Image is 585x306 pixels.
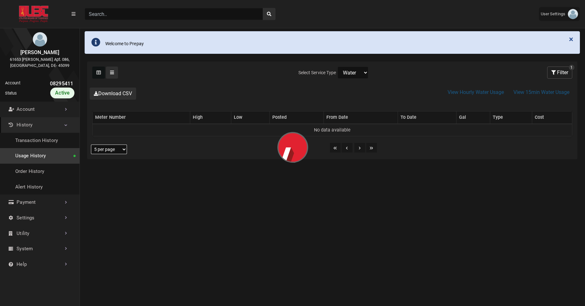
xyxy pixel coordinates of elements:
[50,88,74,98] div: Active
[563,32,580,47] button: Close
[90,88,136,100] button: Download CSV
[5,90,17,96] div: Status
[366,143,377,153] button: Last Page
[490,111,532,124] th: Type
[67,8,80,20] button: Menu
[443,86,508,98] button: View Hourly Water Usage
[91,145,127,154] select: Pagination dropdown
[342,143,352,153] button: Previous Page
[541,11,568,17] span: User Settings
[5,80,20,88] div: Account
[5,56,74,68] div: 61653 [PERSON_NAME] Apt. 086, [GEOGRAPHIC_DATA], DE- 45099
[93,111,190,124] th: Meter Number
[85,8,263,20] input: Search
[5,49,74,56] div: [PERSON_NAME]
[231,111,269,124] th: Low
[263,8,275,20] button: search
[456,111,490,124] th: Gal
[569,35,573,44] span: ×
[569,65,575,70] span: 1
[324,111,398,124] th: From Date
[20,80,74,88] div: 08295411
[242,102,344,204] img: loader
[105,40,144,47] div: Welcome to Prepay
[547,67,572,79] button: Filter
[5,6,62,23] img: ALTSK Logo
[354,143,365,153] button: Next Page
[190,111,231,124] th: High
[297,68,338,77] label: Select Service Type
[532,111,572,124] th: Cost
[539,7,580,21] a: User Settings
[93,124,572,136] td: No data available
[398,111,456,124] th: To Date
[509,86,574,98] button: View 15min Water Usage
